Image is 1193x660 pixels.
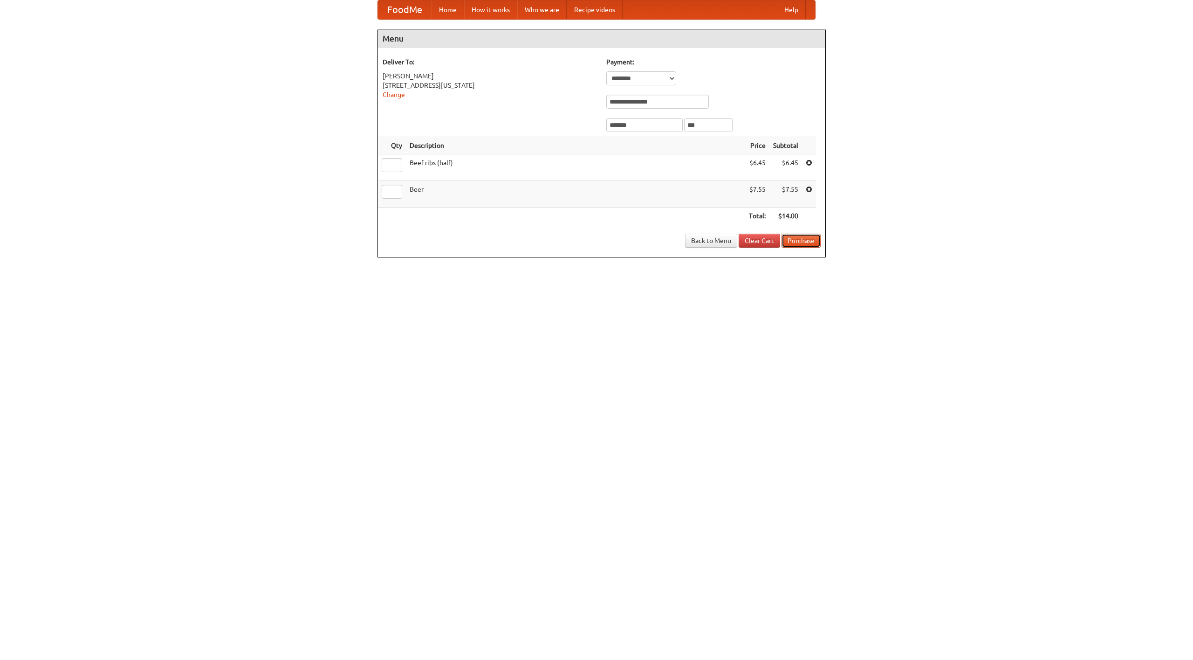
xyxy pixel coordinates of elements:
[745,154,769,181] td: $6.45
[378,137,406,154] th: Qty
[383,57,597,67] h5: Deliver To:
[383,81,597,90] div: [STREET_ADDRESS][US_STATE]
[739,234,780,248] a: Clear Cart
[517,0,567,19] a: Who we are
[745,208,769,225] th: Total:
[378,0,432,19] a: FoodMe
[383,91,405,98] a: Change
[406,181,745,208] td: Beer
[464,0,517,19] a: How it works
[383,71,597,81] div: [PERSON_NAME]
[432,0,464,19] a: Home
[769,208,802,225] th: $14.00
[406,154,745,181] td: Beef ribs (half)
[685,234,737,248] a: Back to Menu
[769,137,802,154] th: Subtotal
[745,181,769,208] td: $7.55
[745,137,769,154] th: Price
[606,57,821,67] h5: Payment:
[782,234,821,248] button: Purchase
[567,0,623,19] a: Recipe videos
[378,29,825,48] h4: Menu
[777,0,806,19] a: Help
[406,137,745,154] th: Description
[769,181,802,208] td: $7.55
[769,154,802,181] td: $6.45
